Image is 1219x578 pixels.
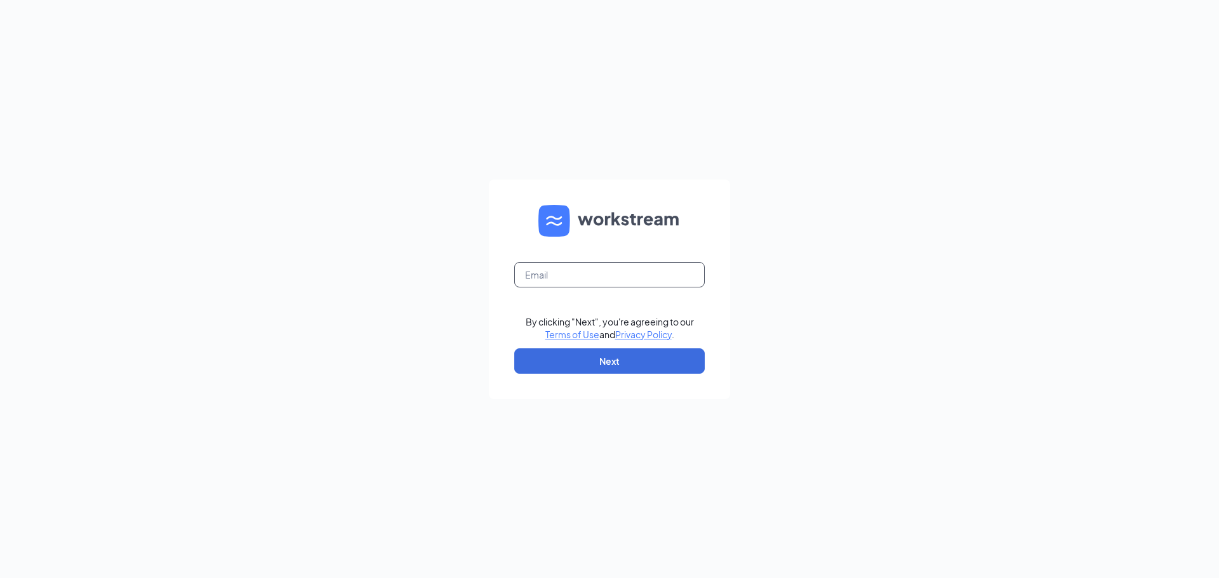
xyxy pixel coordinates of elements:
[514,262,705,287] input: Email
[615,329,672,340] a: Privacy Policy
[514,348,705,374] button: Next
[545,329,599,340] a: Terms of Use
[526,315,694,341] div: By clicking "Next", you're agreeing to our and .
[538,205,681,237] img: WS logo and Workstream text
